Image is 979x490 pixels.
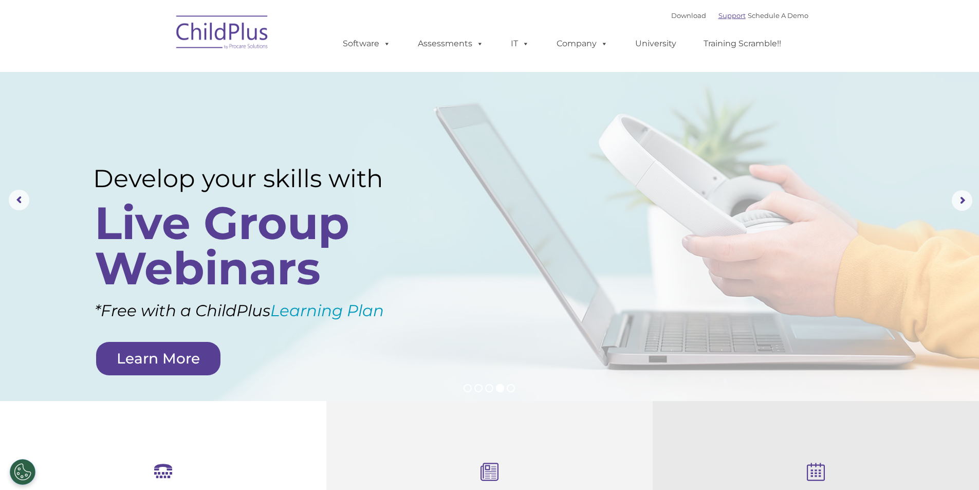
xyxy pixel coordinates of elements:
[96,342,220,375] a: Learn More
[625,33,687,54] a: University
[671,11,808,20] font: |
[143,68,174,76] span: Last name
[546,33,618,54] a: Company
[408,33,494,54] a: Assessments
[10,459,35,485] button: Cookies Settings
[143,110,187,118] span: Phone number
[748,11,808,20] a: Schedule A Demo
[93,164,417,193] rs-layer: Develop your skills with
[333,33,401,54] a: Software
[171,8,274,60] img: ChildPlus by Procare Solutions
[693,33,791,54] a: Training Scramble!!
[718,11,746,20] a: Support
[671,11,706,20] a: Download
[95,201,413,291] rs-layer: Live Group Webinars
[95,296,440,325] rs-layer: *Free with a ChildPlus
[501,33,540,54] a: IT
[270,301,384,320] a: Learning Plan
